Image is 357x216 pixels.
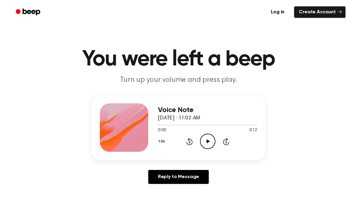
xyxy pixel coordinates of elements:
span: [DATE] · 11:02 AM [158,115,200,121]
a: Create Account [294,6,346,18]
a: Beep [11,6,46,18]
h1: You were left a beep [24,48,333,70]
h3: Voice Note [158,106,257,114]
span: 0:12 [249,127,257,134]
button: 1.0x [158,136,167,147]
a: Reply to Message [148,170,209,184]
span: 0:00 [158,127,166,134]
p: Turn up your volume and press play. [62,75,295,85]
a: Log in [265,5,290,19]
